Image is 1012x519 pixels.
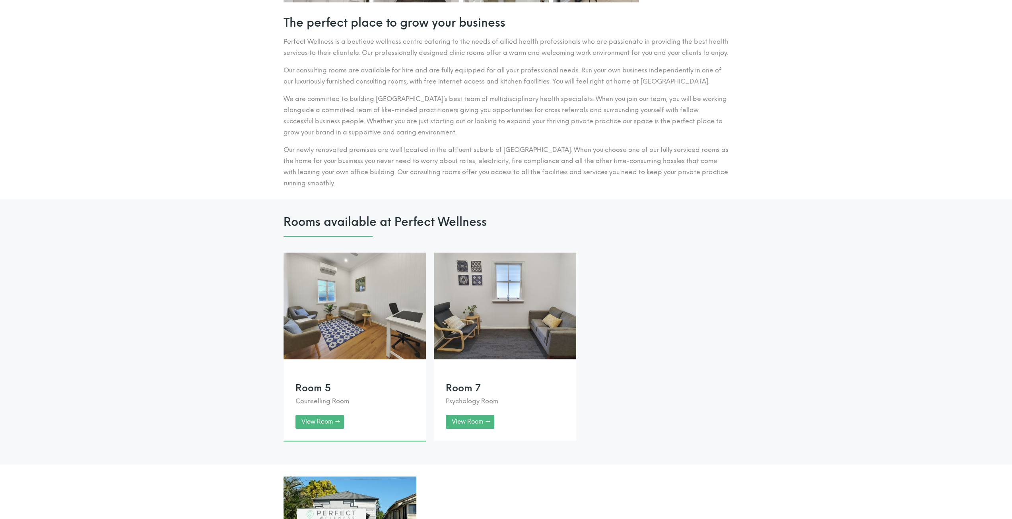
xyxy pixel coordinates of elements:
[284,215,729,229] span: Rooms available at Perfect Wellness
[284,65,729,87] p: Our consulting rooms are available for hire and are fully equipped for all your professional need...
[284,93,729,138] p: We are committed to building [GEOGRAPHIC_DATA]’s best team of multidisciplinary health specialist...
[284,17,729,28] h2: The perfect place to grow your business
[284,144,729,189] p: Our newly renovated premises are well located in the affluent suburb of [GEOGRAPHIC_DATA]. When y...
[284,36,729,58] p: Perfect Wellness is a boutique wellness centre catering to the needs of allied health professiona...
